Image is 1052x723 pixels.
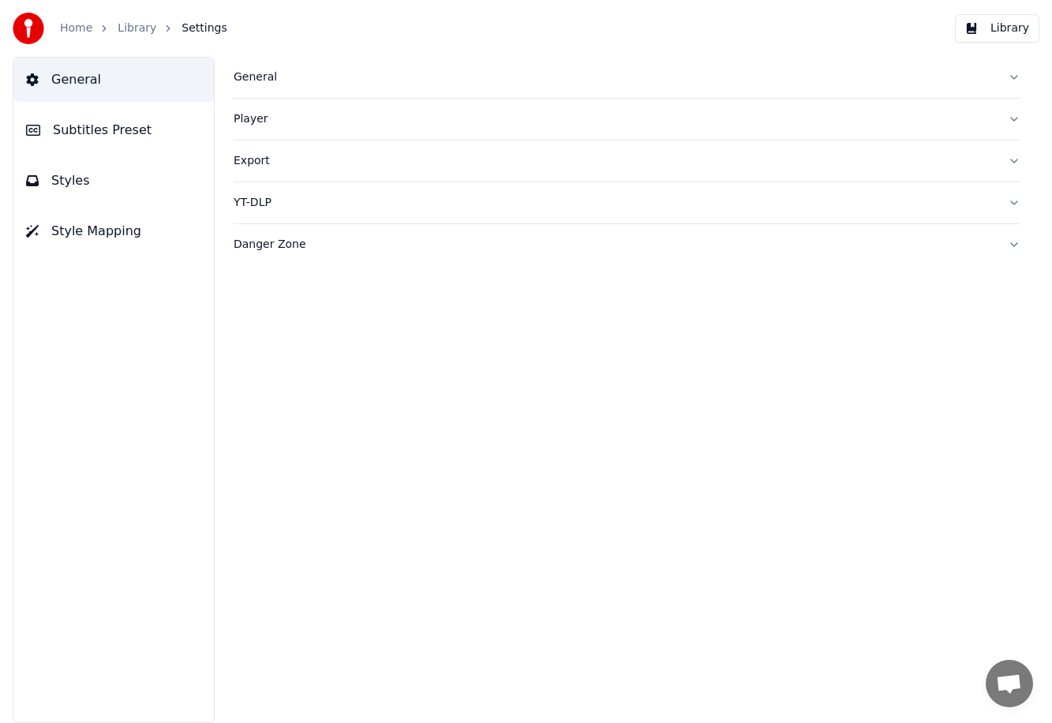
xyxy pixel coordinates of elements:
[234,153,995,169] div: Export
[13,209,214,253] button: Style Mapping
[234,57,1020,98] button: General
[51,70,101,89] span: General
[955,14,1039,43] button: Library
[234,99,1020,140] button: Player
[51,222,141,241] span: Style Mapping
[234,237,995,253] div: Danger Zone
[13,108,214,152] button: Subtitles Preset
[53,121,152,140] span: Subtitles Preset
[118,21,156,36] a: Library
[60,21,227,36] nav: breadcrumb
[234,140,1020,182] button: Export
[234,111,995,127] div: Player
[986,660,1033,707] div: Open chat
[60,21,92,36] a: Home
[234,182,1020,223] button: YT-DLP
[182,21,226,36] span: Settings
[13,13,44,44] img: youka
[13,58,214,102] button: General
[234,195,995,211] div: YT-DLP
[13,159,214,203] button: Styles
[234,69,995,85] div: General
[51,171,90,190] span: Styles
[234,224,1020,265] button: Danger Zone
